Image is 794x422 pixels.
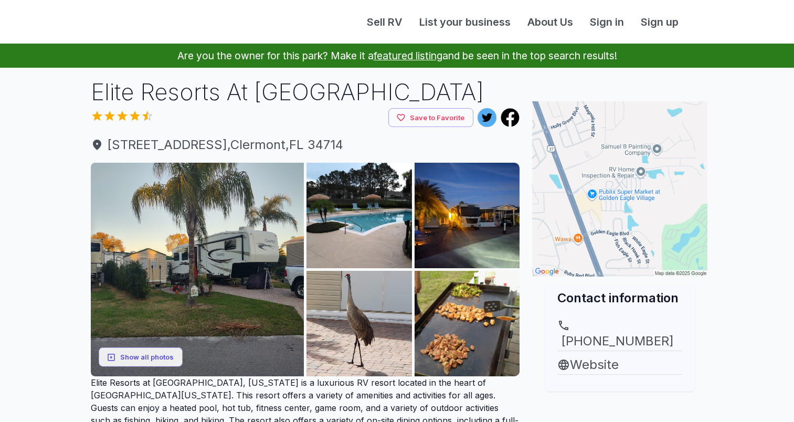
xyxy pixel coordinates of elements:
a: [PHONE_NUMBER] [557,319,682,351]
button: Save to Favorite [388,108,473,128]
a: featured listing [374,49,442,62]
a: Sign in [581,14,632,30]
h1: Elite Resorts At [GEOGRAPHIC_DATA] [91,76,520,108]
a: About Us [519,14,581,30]
img: Map for Elite Resorts At Citrus Valley [532,101,707,277]
img: AAcXr8q-UJ9nPtj06kUGPPzDQsaS-k0fdlkjrNS-RbOsTIVfOvdjWsi6ddHcEXaFMrFPGCfBmxMkixUbrTp4LVeuZhNSDZ08A... [306,163,412,268]
a: [STREET_ADDRESS],Clermont,FL 34714 [91,135,520,154]
a: List your business [411,14,519,30]
p: Are you the owner for this park? Make it a and be seen in the top search results! [13,44,781,68]
img: AAcXr8r07MVD-7-nqk_kpBCeGcJOVJBp-p836Wa5hc9YvDW0iQsd-HflBPTAXOEPbgNivv3q23CcSd1S5PhtOpGc9L8t25kCx... [415,271,520,376]
a: Website [557,355,682,374]
h2: Contact information [557,289,682,307]
a: Sell RV [358,14,411,30]
a: Sign up [632,14,687,30]
img: AAcXr8q7Dfrrm9X4cZeD0QiXZ4je0LHn7OZdyA9qtf8-srZ6xhep473jwkY_yQEXxCm_mh_hSYWZAlI8tRY0in58ERiuO7zbq... [415,163,520,268]
img: AAcXr8qmi4WjKO81JNP_Lu5XcCJM8tgb94G_18hmSBD1Ie0wluddI5k0X4yWdAwWRxKbZc-JrLGIHFc1ZCDIkDrxbBOBpeIiK... [306,271,412,376]
span: [STREET_ADDRESS] , Clermont , FL 34714 [91,135,520,154]
button: Show all photos [99,347,183,367]
img: AAcXr8pJvljrGsQeKgDU5AGAO-UTXyFkUD-OO1nQEOm3hbwLVHB60yROmlOPf7EGD7-arwbegWqS1uqDs2z4aQgKm6EyOM3kC... [91,163,304,376]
